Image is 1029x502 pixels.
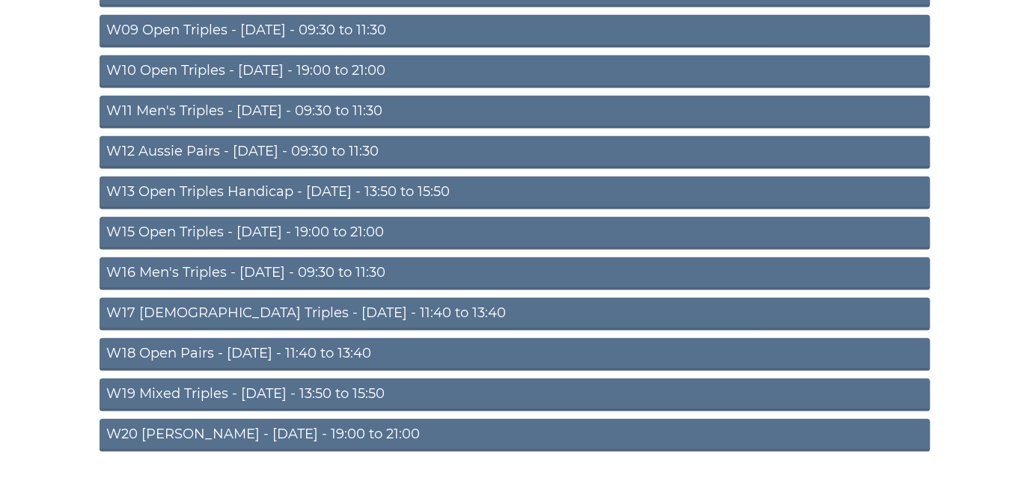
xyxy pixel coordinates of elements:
[100,96,930,129] a: W11 Men's Triples - [DATE] - 09:30 to 11:30
[100,298,930,331] a: W17 [DEMOGRAPHIC_DATA] Triples - [DATE] - 11:40 to 13:40
[100,338,930,371] a: W18 Open Pairs - [DATE] - 11:40 to 13:40
[100,55,930,88] a: W10 Open Triples - [DATE] - 19:00 to 21:00
[100,217,930,250] a: W15 Open Triples - [DATE] - 19:00 to 21:00
[100,177,930,209] a: W13 Open Triples Handicap - [DATE] - 13:50 to 15:50
[100,379,930,411] a: W19 Mixed Triples - [DATE] - 13:50 to 15:50
[100,15,930,48] a: W09 Open Triples - [DATE] - 09:30 to 11:30
[100,419,930,452] a: W20 [PERSON_NAME] - [DATE] - 19:00 to 21:00
[100,257,930,290] a: W16 Men's Triples - [DATE] - 09:30 to 11:30
[100,136,930,169] a: W12 Aussie Pairs - [DATE] - 09:30 to 11:30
